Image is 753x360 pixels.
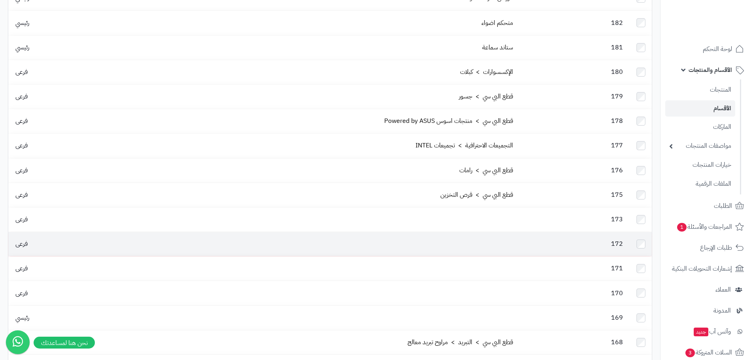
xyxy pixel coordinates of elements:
[482,43,513,52] a: ستاند سماعة
[607,43,627,52] span: 181
[607,239,627,249] span: 172
[440,190,513,200] a: قطع البي سي > قرص التخزين
[685,349,695,357] span: 3
[11,67,32,77] span: فرعى
[11,116,32,126] span: فرعى
[607,215,627,224] span: 173
[11,264,32,273] span: فرعى
[665,100,735,117] a: الأقسام
[700,242,732,253] span: طلبات الإرجاع
[607,166,627,175] span: 176
[11,92,32,101] span: فرعى
[607,190,627,200] span: 175
[665,138,735,155] a: مواصفات المنتجات
[665,156,735,173] a: خيارات المنتجات
[693,326,731,337] span: وآتس آب
[408,337,513,347] a: قطع البي سي > التبريد > مراوح تبريد معالج
[607,18,627,28] span: 182
[11,166,32,175] span: فرعى
[11,141,32,150] span: فرعى
[713,305,731,316] span: المدونة
[665,280,748,299] a: العملاء
[665,196,748,215] a: الطلبات
[607,313,627,322] span: 169
[11,190,32,200] span: فرعى
[11,18,33,28] span: رئيسي
[11,313,33,322] span: رئيسي
[676,221,732,232] span: المراجعات والأسئلة
[415,141,513,150] a: التجميعات الاحترافية > تجميعات INTEL
[384,116,513,126] a: قطع البي سي > منتجات اسوس Powered by ASUS
[715,284,731,295] span: العملاء
[665,81,735,98] a: المنتجات
[703,43,732,55] span: لوحة التحكم
[665,40,748,58] a: لوحة التحكم
[607,141,627,150] span: 177
[685,347,732,358] span: السلات المتروكة
[607,264,627,273] span: 171
[694,328,708,336] span: جديد
[607,67,627,77] span: 180
[665,119,735,136] a: الماركات
[714,200,732,211] span: الطلبات
[460,67,513,77] a: الإكسسوارات > كبلات
[699,22,745,39] img: logo-2.png
[672,263,732,274] span: إشعارات التحويلات البنكية
[459,92,513,101] a: قطع البي سي > جسور
[665,238,748,257] a: طلبات الإرجاع
[665,259,748,278] a: إشعارات التحويلات البنكية
[607,116,627,126] span: 178
[607,288,627,298] span: 170
[459,166,513,175] a: قطع البي سي > رامات
[607,337,627,347] span: 168
[481,18,513,28] a: متحكم اضواء
[11,239,32,249] span: فرعى
[665,301,748,320] a: المدونة
[11,288,32,298] span: فرعى
[11,43,33,52] span: رئيسي
[607,92,627,101] span: 179
[665,175,735,192] a: الملفات الرقمية
[677,223,687,232] span: 1
[11,215,32,224] span: فرعى
[689,64,732,75] span: الأقسام والمنتجات
[665,322,748,341] a: وآتس آبجديد
[665,217,748,236] a: المراجعات والأسئلة1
